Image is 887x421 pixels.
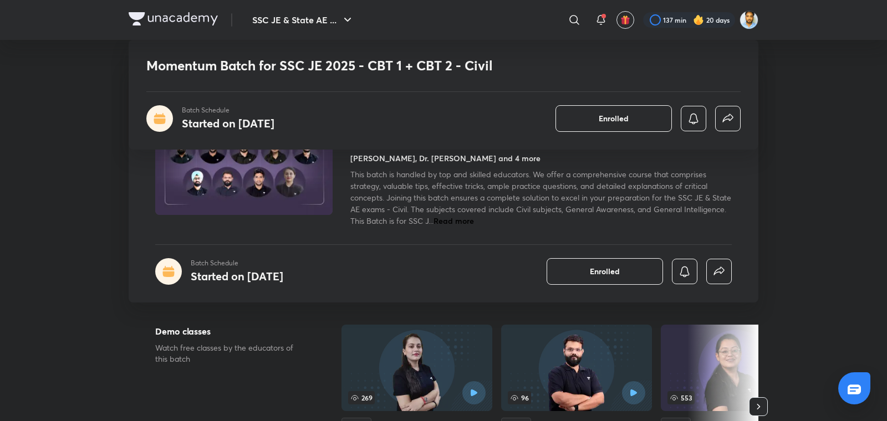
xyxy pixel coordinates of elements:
img: Company Logo [129,12,218,25]
button: Enrolled [547,258,663,285]
img: avatar [620,15,630,25]
p: Batch Schedule [182,105,274,115]
span: 96 [508,391,531,404]
span: Enrolled [599,113,629,124]
a: Company Logo [129,12,218,28]
span: 269 [348,391,375,404]
button: SSC JE & State AE ... [246,9,361,31]
h1: Momentum Batch for SSC JE 2025 - CBT 1 + CBT 2 - Civil [146,58,580,74]
h4: [PERSON_NAME], Dr. [PERSON_NAME] and 4 more [350,152,541,164]
p: Watch free classes by the educators of this batch [155,342,306,364]
span: Enrolled [590,266,620,277]
img: streak [693,14,704,25]
span: This batch is handled by top and skilled educators. We offer a comprehensive course that comprise... [350,169,731,226]
span: Read more [434,215,474,226]
p: Batch Schedule [191,258,283,268]
button: Enrolled [555,105,672,132]
h4: Started on [DATE] [191,269,283,284]
h4: Started on [DATE] [182,116,274,131]
img: Thumbnail [154,114,334,216]
img: Kunal Pradeep [740,11,758,29]
h5: Demo classes [155,325,306,338]
span: 553 [667,391,695,404]
button: avatar [616,11,634,29]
